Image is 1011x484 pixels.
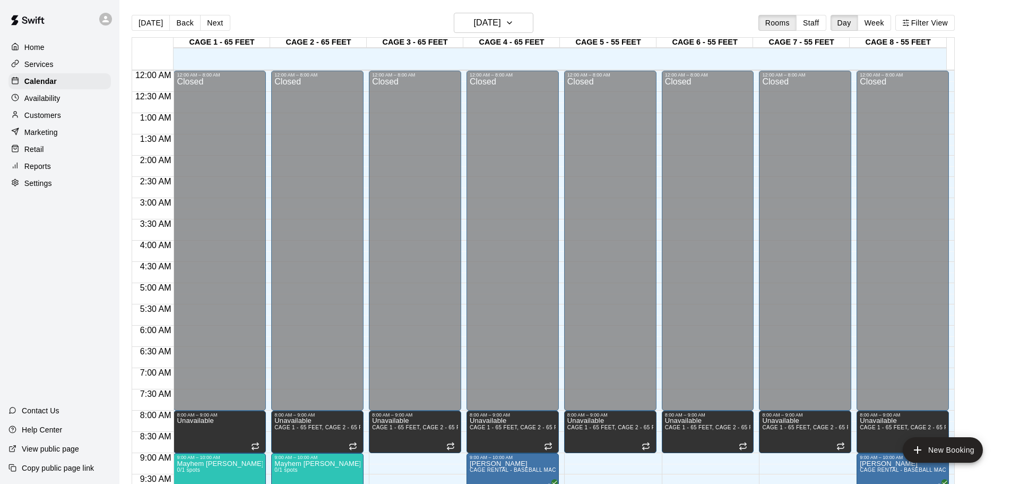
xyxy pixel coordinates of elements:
div: CAGE 1 - 65 FEET [174,38,270,48]
a: Calendar [8,73,111,89]
div: 8:00 AM – 9:00 AM [470,412,556,418]
a: Marketing [8,124,111,140]
span: Recurring event [349,442,357,451]
span: 3:00 AM [137,198,174,207]
a: Home [8,39,111,55]
span: 1:00 AM [137,113,174,122]
button: Filter View [895,15,955,31]
span: Recurring event [251,442,260,451]
div: 8:00 AM – 9:00 AM [567,412,653,418]
div: CAGE 8 - 55 FEET [850,38,946,48]
h6: [DATE] [474,15,501,30]
p: Availability [24,93,61,104]
span: 8:30 AM [137,432,174,441]
span: Recurring event [836,442,845,451]
span: CAGE 1 - 65 FEET, CAGE 2 - 65 FEET, CAGE 3 - 65 FEET, CAGE 4 - 65 FEET, CAGE 5 - 55 FEET, CAGE 6 ... [470,424,872,430]
div: 8:00 AM – 9:00 AM [372,412,458,418]
div: Closed [177,78,263,414]
button: Back [169,15,201,31]
span: 8:00 AM [137,411,174,420]
div: 8:00 AM – 9:00 AM: Unavailable [857,411,949,453]
p: View public page [22,444,79,454]
div: 12:00 AM – 8:00 AM: Closed [564,71,656,411]
div: 12:00 AM – 8:00 AM: Closed [466,71,559,411]
div: Closed [860,78,946,414]
a: Reports [8,158,111,174]
span: Recurring event [739,442,747,451]
div: 12:00 AM – 8:00 AM [762,72,848,78]
a: Availability [8,90,111,106]
span: 0/1 spots filled [177,467,200,473]
div: CAGE 4 - 65 FEET [463,38,560,48]
button: Rooms [758,15,797,31]
div: 8:00 AM – 9:00 AM: Unavailable [564,411,656,453]
button: add [903,437,983,463]
div: Closed [762,78,848,414]
a: Customers [8,107,111,123]
button: [DATE] [454,13,533,33]
p: Help Center [22,424,62,435]
button: [DATE] [132,15,170,31]
p: Home [24,42,45,53]
div: 8:00 AM – 9:00 AM: Unavailable [759,411,851,453]
span: 4:30 AM [137,262,174,271]
p: Reports [24,161,51,172]
span: Recurring event [446,442,455,451]
div: 8:00 AM – 9:00 AM [274,412,360,418]
p: Customers [24,110,61,121]
span: 6:00 AM [137,326,174,335]
span: 5:30 AM [137,304,174,313]
div: 12:00 AM – 8:00 AM [470,72,556,78]
div: 9:00 AM – 10:00 AM [860,455,946,460]
div: 8:00 AM – 9:00 AM: Unavailable [271,411,364,453]
p: Retail [24,144,44,155]
div: 9:00 AM – 10:00 AM [177,455,263,460]
span: 6:30 AM [137,347,174,356]
div: 8:00 AM – 9:00 AM: Unavailable [662,411,754,453]
span: Recurring event [544,442,552,451]
p: Copy public page link [22,463,94,473]
p: Settings [24,178,52,189]
div: Settings [8,175,111,191]
div: 12:00 AM – 8:00 AM [567,72,653,78]
div: 12:00 AM – 8:00 AM [860,72,946,78]
div: 9:00 AM – 10:00 AM [274,455,360,460]
div: CAGE 5 - 55 FEET [560,38,656,48]
button: Staff [796,15,826,31]
div: Closed [470,78,556,414]
a: Retail [8,141,111,157]
div: 12:00 AM – 8:00 AM [665,72,751,78]
div: 9:00 AM – 10:00 AM [470,455,556,460]
p: Contact Us [22,405,59,416]
span: 12:30 AM [133,92,174,101]
p: Services [24,59,54,70]
div: 12:00 AM – 8:00 AM [274,72,360,78]
span: 7:00 AM [137,368,174,377]
span: 5:00 AM [137,283,174,292]
span: CAGE 1 - 65 FEET, CAGE 2 - 65 FEET, CAGE 3 - 65 FEET, CAGE 4 - 65 FEET, CAGE 5 - 55 FEET, CAGE 6 ... [274,424,677,430]
span: 0/1 spots filled [274,467,298,473]
div: 8:00 AM – 9:00 AM [665,412,751,418]
a: Services [8,56,111,72]
div: CAGE 6 - 55 FEET [656,38,753,48]
div: 12:00 AM – 8:00 AM: Closed [271,71,364,411]
span: CAGE 1 - 65 FEET, CAGE 2 - 65 FEET, CAGE 3 - 65 FEET, CAGE 4 - 65 FEET, CAGE 5 - 55 FEET, CAGE 6 ... [567,424,970,430]
span: 2:30 AM [137,177,174,186]
div: CAGE 7 - 55 FEET [753,38,850,48]
div: Closed [567,78,653,414]
p: Calendar [24,76,57,87]
div: 8:00 AM – 9:00 AM: Unavailable [369,411,461,453]
div: 12:00 AM – 8:00 AM: Closed [174,71,266,411]
p: Marketing [24,127,58,138]
span: CAGE RENTAL - BASEBALL MACHINE [470,467,569,473]
span: CAGE 1 - 65 FEET, CAGE 2 - 65 FEET, CAGE 3 - 65 FEET, CAGE 4 - 65 FEET, CAGE 5 - 55 FEET, CAGE 6 ... [372,424,775,430]
div: 12:00 AM – 8:00 AM: Closed [662,71,754,411]
div: Closed [372,78,458,414]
